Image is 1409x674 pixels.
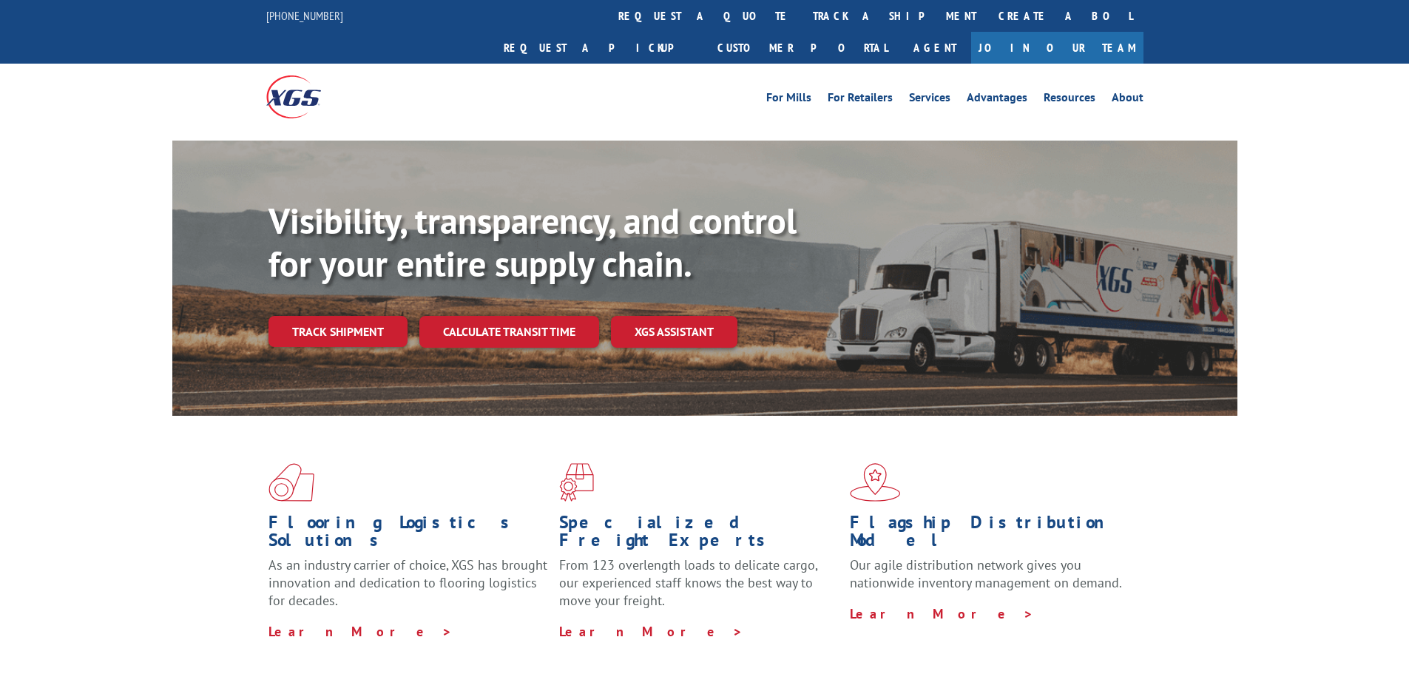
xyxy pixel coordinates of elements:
img: xgs-icon-focused-on-flooring-red [559,463,594,502]
a: Services [909,92,950,108]
a: Resources [1044,92,1095,108]
a: Join Our Team [971,32,1143,64]
a: [PHONE_NUMBER] [266,8,343,23]
a: Calculate transit time [419,316,599,348]
h1: Flagship Distribution Model [850,513,1129,556]
span: As an industry carrier of choice, XGS has brought innovation and dedication to flooring logistics... [268,556,547,609]
a: Agent [899,32,971,64]
p: From 123 overlength loads to delicate cargo, our experienced staff knows the best way to move you... [559,556,839,622]
a: For Retailers [828,92,893,108]
a: XGS ASSISTANT [611,316,737,348]
a: Learn More > [850,605,1034,622]
a: Request a pickup [493,32,706,64]
a: Track shipment [268,316,408,347]
h1: Flooring Logistics Solutions [268,513,548,556]
span: Our agile distribution network gives you nationwide inventory management on demand. [850,556,1122,591]
a: Learn More > [559,623,743,640]
a: About [1112,92,1143,108]
img: xgs-icon-total-supply-chain-intelligence-red [268,463,314,502]
a: Learn More > [268,623,453,640]
a: Customer Portal [706,32,899,64]
a: Advantages [967,92,1027,108]
img: xgs-icon-flagship-distribution-model-red [850,463,901,502]
h1: Specialized Freight Experts [559,513,839,556]
b: Visibility, transparency, and control for your entire supply chain. [268,198,797,286]
a: For Mills [766,92,811,108]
